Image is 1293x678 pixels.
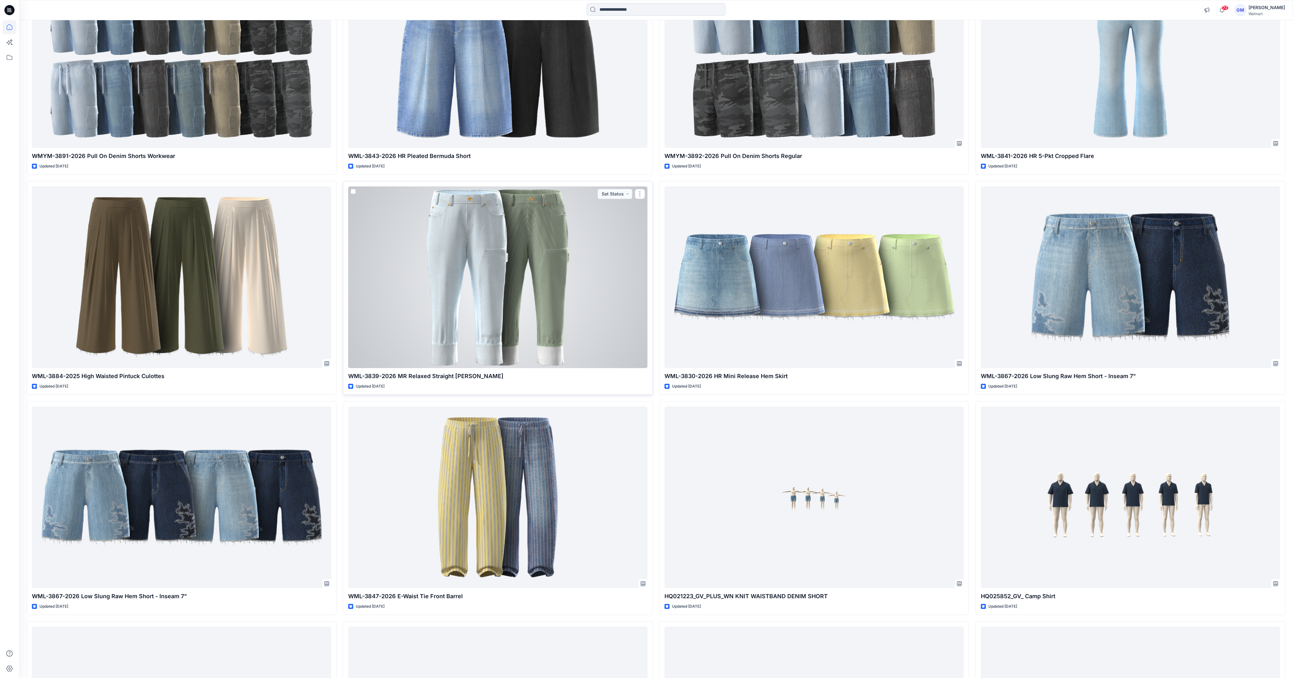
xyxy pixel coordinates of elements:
[356,603,384,610] p: Updated [DATE]
[981,152,1280,161] p: WML-3841-2026 HR 5-Pkt Cropped Flare
[981,406,1280,588] a: HQ025852_GV_ Camp Shirt
[988,163,1017,170] p: Updated [DATE]
[32,372,331,381] p: WML-3884-2025 High Waisted Pintuck Culottes
[39,603,68,610] p: Updated [DATE]
[672,163,701,170] p: Updated [DATE]
[664,372,964,381] p: WML-3830-2026 HR Mini Release Hem Skirt
[664,152,964,161] p: WMYM-3892-2026 Pull On Denim Shorts Regular
[672,383,701,390] p: Updated [DATE]
[988,383,1017,390] p: Updated [DATE]
[348,372,647,381] p: WML-3839-2026 MR Relaxed Straight [PERSON_NAME]
[1248,11,1285,16] div: Walmart
[348,186,647,368] a: WML-3839-2026 MR Relaxed Straight Carpenter
[32,152,331,161] p: WMYM-3891-2026 Pull On Denim Shorts Workwear
[356,383,384,390] p: Updated [DATE]
[981,186,1280,368] a: WML-3867-2026 Low Slung Raw Hem Short - Inseam 7"
[348,406,647,588] a: WML-3847-2026 E-Waist Tie Front Barrel
[1235,4,1246,16] div: GM
[348,592,647,601] p: WML-3847-2026 E-Waist Tie Front Barrel
[39,383,68,390] p: Updated [DATE]
[356,163,384,170] p: Updated [DATE]
[981,592,1280,601] p: HQ025852_GV_ Camp Shirt
[39,163,68,170] p: Updated [DATE]
[1248,4,1285,11] div: [PERSON_NAME]
[32,186,331,368] a: WML-3884-2025 High Waisted Pintuck Culottes
[664,186,964,368] a: WML-3830-2026 HR Mini Release Hem Skirt
[981,372,1280,381] p: WML-3867-2026 Low Slung Raw Hem Short - Inseam 7"
[32,406,331,588] a: WML-3867-2026 Low Slung Raw Hem Short - Inseam 7"
[32,592,331,601] p: WML-3867-2026 Low Slung Raw Hem Short - Inseam 7"
[664,592,964,601] p: HQ021223_GV_PLUS_WN KNIT WAISTBAND DENIM SHORT
[348,152,647,161] p: WML-3843-2026 HR Pleated Bermuda Short
[664,406,964,588] a: HQ021223_GV_PLUS_WN KNIT WAISTBAND DENIM SHORT
[672,603,701,610] p: Updated [DATE]
[988,603,1017,610] p: Updated [DATE]
[1222,5,1229,10] span: 72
